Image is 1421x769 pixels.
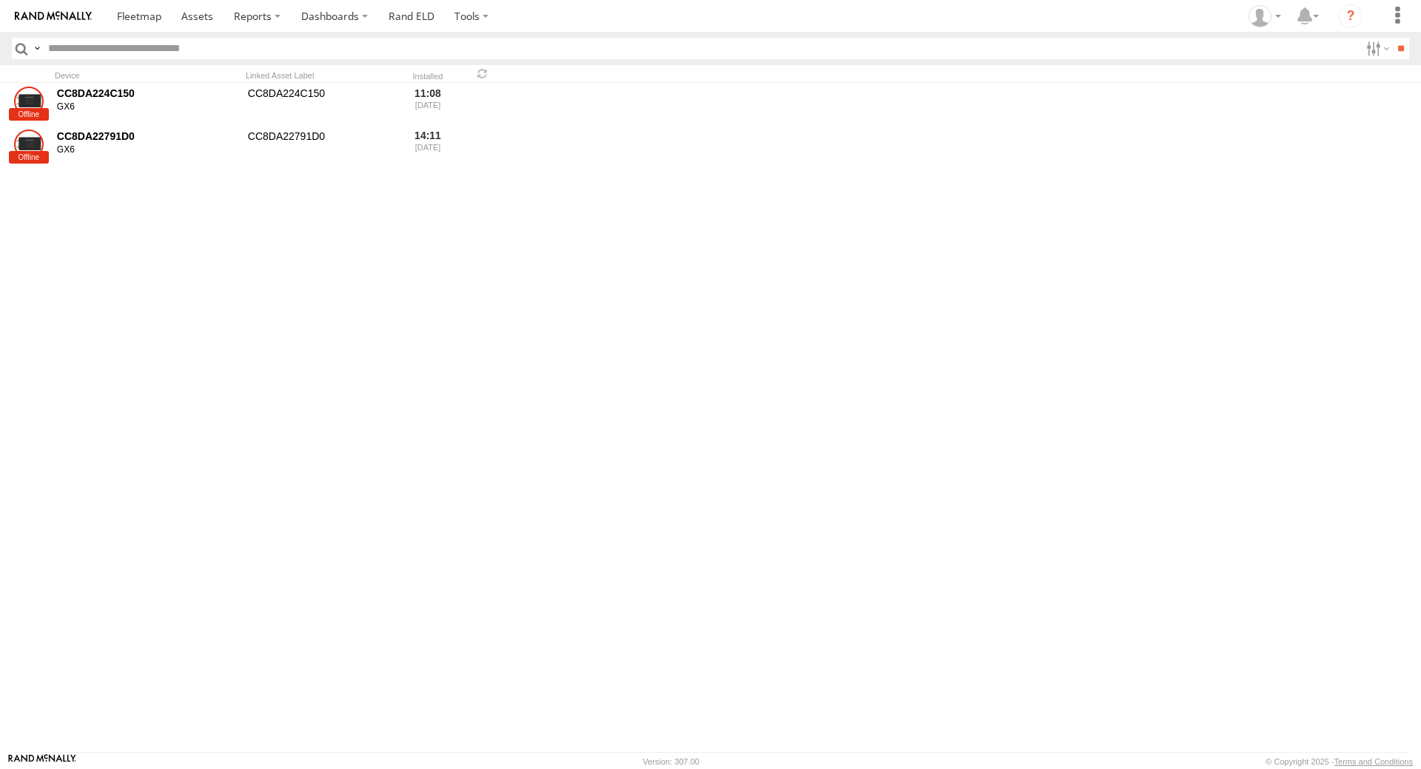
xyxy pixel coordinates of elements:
[15,11,92,21] img: rand-logo.svg
[57,101,238,113] div: GX6
[1334,757,1413,766] a: Terms and Conditions
[1360,38,1392,59] label: Search Filter Options
[246,127,394,167] div: CC8DA22791D0
[246,84,394,124] div: CC8DA224C150
[246,70,394,81] div: Linked Asset Label
[1243,5,1286,27] div: Alyssa Senesac
[8,754,76,769] a: Visit our Website
[57,144,238,156] div: GX6
[55,70,240,81] div: Device
[1339,4,1363,28] i: ?
[57,87,238,100] div: CC8DA224C150
[400,84,456,124] div: 11:08 [DATE]
[474,67,491,81] span: Refresh
[400,73,456,81] div: Installed
[400,127,456,167] div: 14:11 [DATE]
[643,757,699,766] div: Version: 307.00
[1266,757,1413,766] div: © Copyright 2025 -
[31,38,43,59] label: Search Query
[57,130,238,143] div: CC8DA22791D0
